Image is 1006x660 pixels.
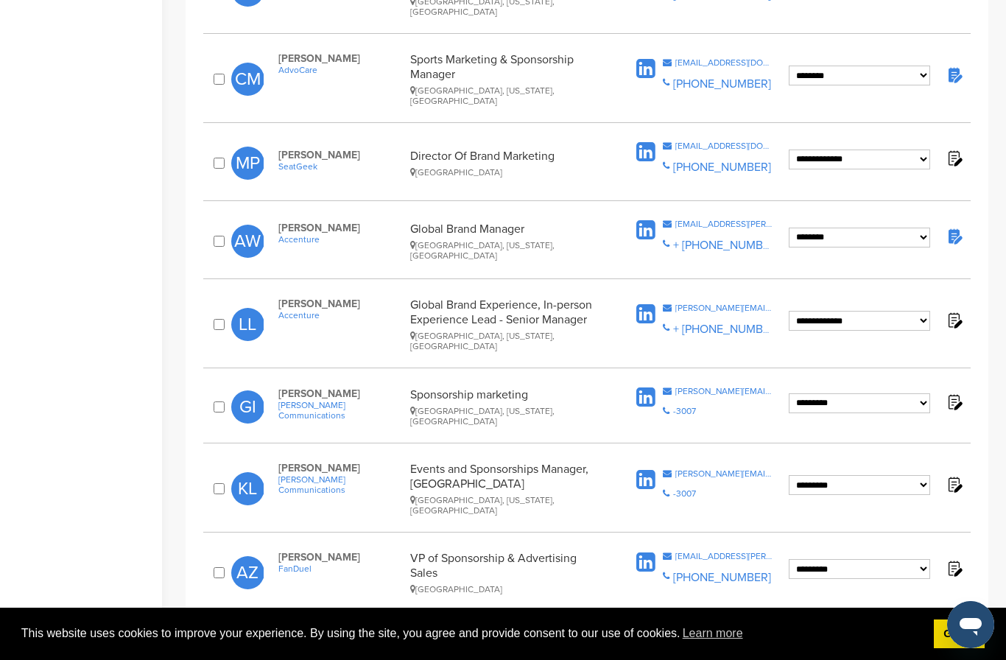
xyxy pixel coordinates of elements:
div: [GEOGRAPHIC_DATA] [410,167,605,178]
div: -3007 [673,407,696,415]
span: [PERSON_NAME] [278,462,403,474]
a: Accenture [278,310,403,320]
div: Global Brand Manager [410,222,605,261]
div: [GEOGRAPHIC_DATA], [US_STATE], [GEOGRAPHIC_DATA] [410,240,605,261]
div: [EMAIL_ADDRESS][PERSON_NAME][DOMAIN_NAME] [675,552,773,561]
div: [GEOGRAPHIC_DATA], [US_STATE], [GEOGRAPHIC_DATA] [410,495,605,516]
span: [PERSON_NAME] [278,222,403,234]
div: Director Of Brand Marketing [410,149,605,178]
a: + [PHONE_NUMBER] [673,238,780,253]
span: [PERSON_NAME] [278,52,403,65]
div: VP of Sponsorship & Advertising Sales [410,551,605,594]
a: [PHONE_NUMBER] [673,160,771,175]
a: Accenture [278,234,403,245]
a: [PHONE_NUMBER] [673,570,771,585]
img: Notes [945,393,963,411]
a: AdvoCare [278,65,403,75]
div: -3007 [673,489,696,498]
div: [PERSON_NAME][EMAIL_ADDRESS][PERSON_NAME][DOMAIN_NAME] [675,303,773,312]
img: Notes fill [945,66,963,84]
span: This website uses cookies to improve your experience. By using the site, you agree and provide co... [21,622,922,645]
div: [EMAIL_ADDRESS][PERSON_NAME][DOMAIN_NAME] [675,220,773,228]
div: [GEOGRAPHIC_DATA], [US_STATE], [GEOGRAPHIC_DATA] [410,406,605,426]
span: CM [231,63,264,96]
span: KL [231,472,264,505]
div: Global Brand Experience, In-person Experience Lead - Senior Manager [410,298,605,351]
img: Notes [945,559,963,577]
div: Sports Marketing & Sponsorship Manager [410,52,605,106]
div: [PERSON_NAME][EMAIL_ADDRESS][PERSON_NAME][PERSON_NAME][DOMAIN_NAME] [675,469,773,478]
a: [PHONE_NUMBER] [673,77,771,91]
a: learn more about cookies [680,622,745,645]
span: [PERSON_NAME] [278,298,403,310]
a: [PERSON_NAME] Communications [278,400,403,421]
img: Notes fill [945,227,963,245]
a: dismiss cookie message [934,619,985,649]
a: FanDuel [278,564,403,574]
div: [GEOGRAPHIC_DATA], [US_STATE], [GEOGRAPHIC_DATA] [410,85,605,106]
div: [PERSON_NAME][EMAIL_ADDRESS][PERSON_NAME][PERSON_NAME][DOMAIN_NAME] [675,387,773,396]
span: MP [231,147,264,180]
iframe: Button to launch messaging window [947,601,994,648]
img: Notes [945,311,963,329]
span: GI [231,390,264,424]
span: [PERSON_NAME] [278,551,403,564]
span: AZ [231,556,264,589]
img: Notes [945,475,963,494]
img: Notes [945,149,963,167]
div: [EMAIL_ADDRESS][DOMAIN_NAME] [675,141,773,150]
div: [GEOGRAPHIC_DATA] [410,584,605,594]
span: [PERSON_NAME] [278,387,403,400]
div: [GEOGRAPHIC_DATA], [US_STATE], [GEOGRAPHIC_DATA] [410,331,605,351]
a: SeatGeek [278,161,403,172]
span: LL [231,308,264,341]
div: Events and Sponsorships Manager, [GEOGRAPHIC_DATA] [410,462,605,516]
div: Sponsorship marketing [410,387,605,426]
div: [EMAIL_ADDRESS][DOMAIN_NAME] [675,58,773,67]
a: [PERSON_NAME] Communications [278,474,403,495]
span: AW [231,225,264,258]
a: + [PHONE_NUMBER] [673,322,780,337]
span: [PERSON_NAME] [278,149,403,161]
